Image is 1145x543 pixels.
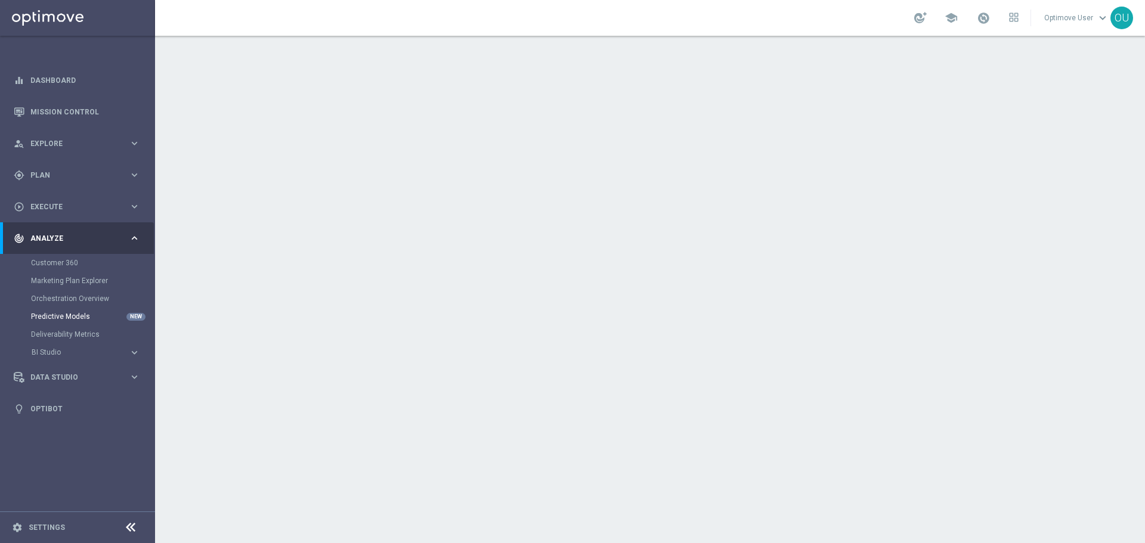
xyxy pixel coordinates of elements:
[14,138,24,149] i: person_search
[31,330,124,339] a: Deliverability Metrics
[126,313,146,321] div: NEW
[30,235,129,242] span: Analyze
[14,64,140,96] div: Dashboard
[945,11,958,24] span: school
[30,393,140,424] a: Optibot
[30,374,129,381] span: Data Studio
[30,96,140,128] a: Mission Control
[129,138,140,149] i: keyboard_arrow_right
[14,96,140,128] div: Mission Control
[30,64,140,96] a: Dashboard
[14,138,129,149] div: Explore
[31,254,154,272] div: Customer 360
[14,233,129,244] div: Analyze
[13,139,141,148] button: person_search Explore keyboard_arrow_right
[14,233,24,244] i: track_changes
[129,371,140,383] i: keyboard_arrow_right
[13,404,141,414] button: lightbulb Optibot
[13,170,141,180] button: gps_fixed Plan keyboard_arrow_right
[31,258,124,268] a: Customer 360
[31,294,124,303] a: Orchestration Overview
[13,234,141,243] button: track_changes Analyze keyboard_arrow_right
[31,272,154,290] div: Marketing Plan Explorer
[1043,9,1110,27] a: Optimove Userkeyboard_arrow_down
[129,347,140,358] i: keyboard_arrow_right
[31,325,154,343] div: Deliverability Metrics
[12,522,23,533] i: settings
[14,170,129,181] div: Plan
[31,347,141,357] button: BI Studio keyboard_arrow_right
[1096,11,1109,24] span: keyboard_arrow_down
[1110,7,1133,29] div: OU
[31,290,154,308] div: Orchestration Overview
[31,308,154,325] div: Predictive Models
[129,201,140,212] i: keyboard_arrow_right
[13,373,141,382] button: Data Studio keyboard_arrow_right
[129,169,140,181] i: keyboard_arrow_right
[13,202,141,212] button: play_circle_outline Execute keyboard_arrow_right
[129,232,140,244] i: keyboard_arrow_right
[14,170,24,181] i: gps_fixed
[29,524,65,531] a: Settings
[30,172,129,179] span: Plan
[13,107,141,117] button: Mission Control
[32,349,129,356] div: BI Studio
[30,140,129,147] span: Explore
[30,203,129,210] span: Execute
[31,276,124,286] a: Marketing Plan Explorer
[31,312,124,321] a: Predictive Models
[14,201,129,212] div: Execute
[14,404,24,414] i: lightbulb
[14,201,24,212] i: play_circle_outline
[14,372,129,383] div: Data Studio
[14,393,140,424] div: Optibot
[32,349,117,356] span: BI Studio
[31,343,154,361] div: BI Studio
[13,76,141,85] button: equalizer Dashboard
[14,75,24,86] i: equalizer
